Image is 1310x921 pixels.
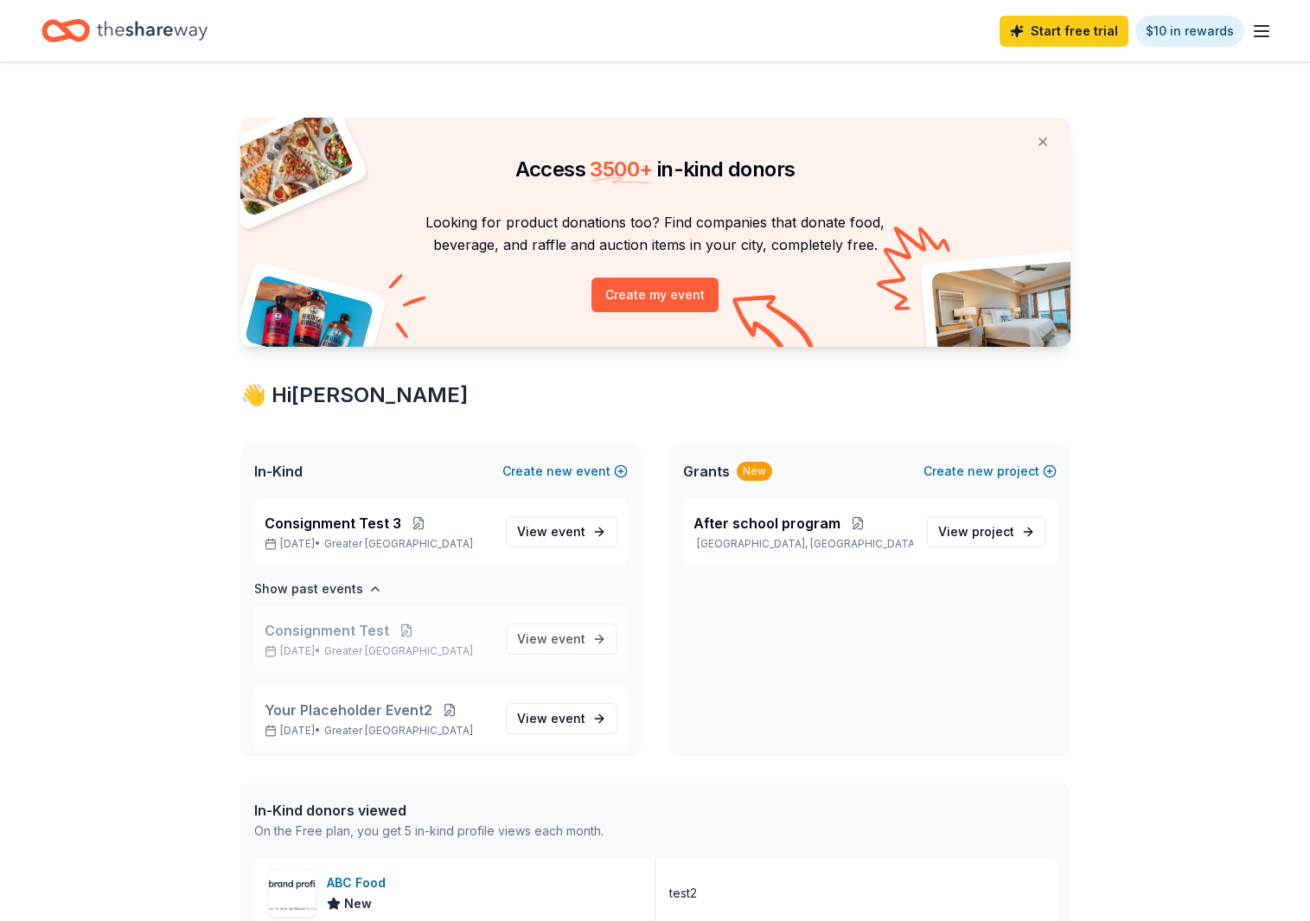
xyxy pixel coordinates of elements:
a: View event [506,516,617,547]
span: Your Placeholder Event2 [265,700,432,720]
div: In-Kind donors viewed [254,800,604,821]
span: event [551,711,585,726]
a: Start free trial [1000,16,1128,47]
p: Looking for product donations too? Find companies that donate food, beverage, and raffle and auct... [261,211,1050,257]
h4: Show past events [254,579,363,599]
span: New [344,893,372,914]
span: Greater [GEOGRAPHIC_DATA] [324,537,473,551]
span: event [551,524,585,539]
div: On the Free plan, you get 5 in-kind profile views each month. [254,821,604,841]
span: 3500 + [590,157,652,182]
button: Createnewproject [923,461,1057,482]
span: View [517,629,585,649]
span: In-Kind [254,461,303,482]
p: [DATE] • [265,644,492,658]
span: View [517,708,585,729]
span: Access in-kind donors [515,157,796,182]
img: Image for ABC Food [269,870,316,917]
p: [DATE] • [265,537,492,551]
div: ABC Food [327,873,393,893]
a: View event [506,703,617,734]
a: View project [927,516,1046,547]
span: View [517,521,585,542]
div: test2 [669,883,697,904]
span: Grants [683,461,730,482]
p: [GEOGRAPHIC_DATA], [GEOGRAPHIC_DATA] [693,537,913,551]
button: Createnewevent [502,461,628,482]
img: Pizza [220,107,355,218]
button: Create my event [591,278,719,312]
div: New [737,462,772,481]
div: 👋 Hi [PERSON_NAME] [240,381,1070,409]
span: project [972,524,1014,539]
a: Home [42,10,208,51]
span: Greater [GEOGRAPHIC_DATA] [324,724,473,738]
span: Consignment Test [265,620,389,641]
span: View [938,521,1014,542]
p: [DATE] • [265,724,492,738]
span: After school program [693,513,840,534]
span: Consignment Test 3 [265,513,401,534]
span: new [968,461,994,482]
span: new [546,461,572,482]
button: Show past events [254,579,382,599]
span: Greater [GEOGRAPHIC_DATA] [324,644,473,658]
span: event [551,631,585,646]
img: Curvy arrow [732,295,819,360]
a: $10 in rewards [1135,16,1244,47]
a: View event [506,624,617,655]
